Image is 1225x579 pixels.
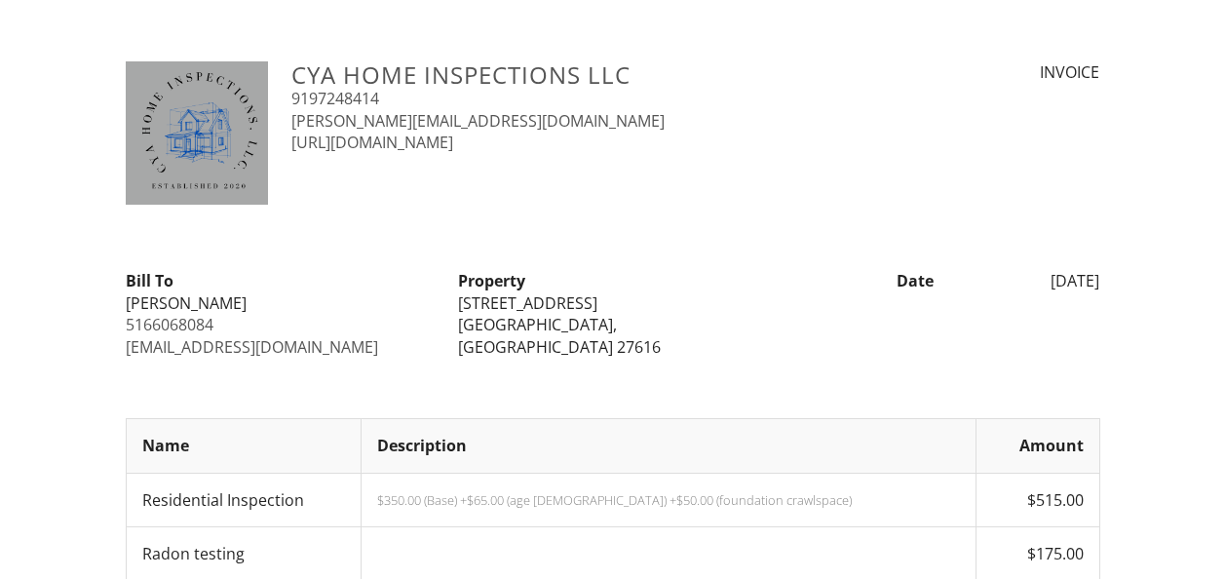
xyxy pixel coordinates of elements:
[779,270,945,291] div: Date
[291,88,379,109] a: 9197248414
[976,419,1099,473] th: Amount
[945,270,1112,291] div: [DATE]
[976,473,1099,526] td: $515.00
[291,61,850,88] h3: CYA Home Inspections LLC
[126,270,173,291] strong: Bill To
[142,543,245,564] span: Radon testing
[458,270,525,291] strong: Property
[458,314,767,358] div: [GEOGRAPHIC_DATA], [GEOGRAPHIC_DATA] 27616
[458,292,767,314] div: [STREET_ADDRESS]
[126,314,213,335] a: 5166068084
[291,132,453,153] a: [URL][DOMAIN_NAME]
[873,61,1099,83] div: INVOICE
[126,292,435,314] div: [PERSON_NAME]
[126,61,269,205] img: CYA_Home_Inspections__LLC._.png
[142,489,304,511] span: Residential Inspection
[377,492,960,508] div: $350.00 (Base) +$65.00 (age [DEMOGRAPHIC_DATA]) +$50.00 (foundation crawlspace)
[126,336,378,358] a: [EMAIL_ADDRESS][DOMAIN_NAME]
[126,419,362,473] th: Name
[291,110,665,132] a: [PERSON_NAME][EMAIL_ADDRESS][DOMAIN_NAME]
[362,419,976,473] th: Description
